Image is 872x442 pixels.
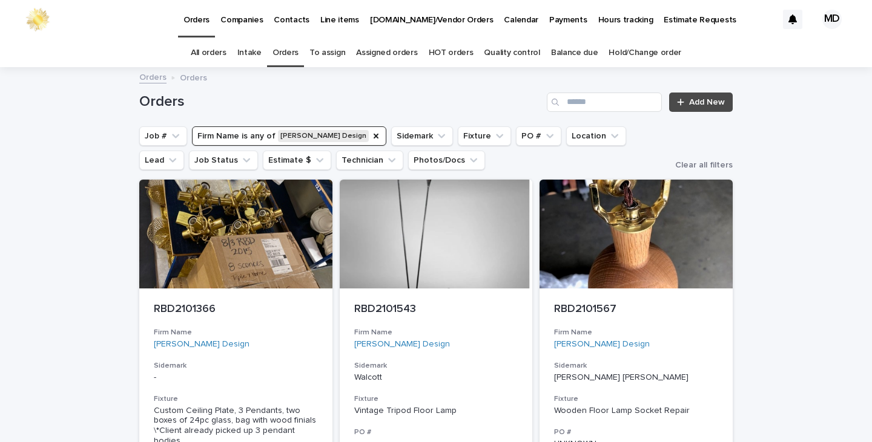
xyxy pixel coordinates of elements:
[484,39,540,67] a: Quality control
[354,339,450,349] a: [PERSON_NAME] Design
[429,39,474,67] a: HOT orders
[354,427,518,437] h3: PO #
[272,39,299,67] a: Orders
[139,93,542,111] h1: Orders
[154,372,318,383] p: -
[192,126,386,146] button: Firm Name
[154,303,318,316] p: RBD2101366
[309,39,345,67] a: To assign
[554,427,718,437] h3: PO #
[554,361,718,371] h3: Sidemark
[139,151,184,170] button: Lead
[154,394,318,404] h3: Fixture
[354,361,518,371] h3: Sidemark
[24,7,51,31] img: 0ffKfDbyRa2Iv8hnaAqg
[554,394,718,404] h3: Fixture
[554,328,718,337] h3: Firm Name
[191,39,226,67] a: All orders
[354,328,518,337] h3: Firm Name
[689,98,725,106] span: Add New
[354,372,518,383] p: Walcott
[154,339,249,349] a: [PERSON_NAME] Design
[354,406,518,416] div: Vintage Tripod Floor Lamp
[189,151,258,170] button: Job Status
[139,126,187,146] button: Job #
[822,10,842,29] div: MD
[180,70,207,83] p: Orders
[554,339,650,349] a: [PERSON_NAME] Design
[408,151,485,170] button: Photos/Docs
[554,372,718,383] p: [PERSON_NAME] [PERSON_NAME]
[154,328,318,337] h3: Firm Name
[458,126,511,146] button: Fixture
[354,394,518,404] h3: Fixture
[237,39,262,67] a: Intake
[547,93,662,112] input: Search
[669,93,733,112] a: Add New
[675,161,733,169] span: Clear all filters
[666,161,733,169] button: Clear all filters
[391,126,453,146] button: Sidemark
[554,406,718,416] div: Wooden Floor Lamp Socket Repair
[336,151,403,170] button: Technician
[154,361,318,371] h3: Sidemark
[263,151,331,170] button: Estimate $
[516,126,561,146] button: PO #
[139,70,167,83] a: Orders
[554,303,718,316] p: RBD2101567
[609,39,681,67] a: Hold/Change order
[354,303,518,316] p: RBD2101543
[356,39,417,67] a: Assigned orders
[566,126,626,146] button: Location
[551,39,598,67] a: Balance due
